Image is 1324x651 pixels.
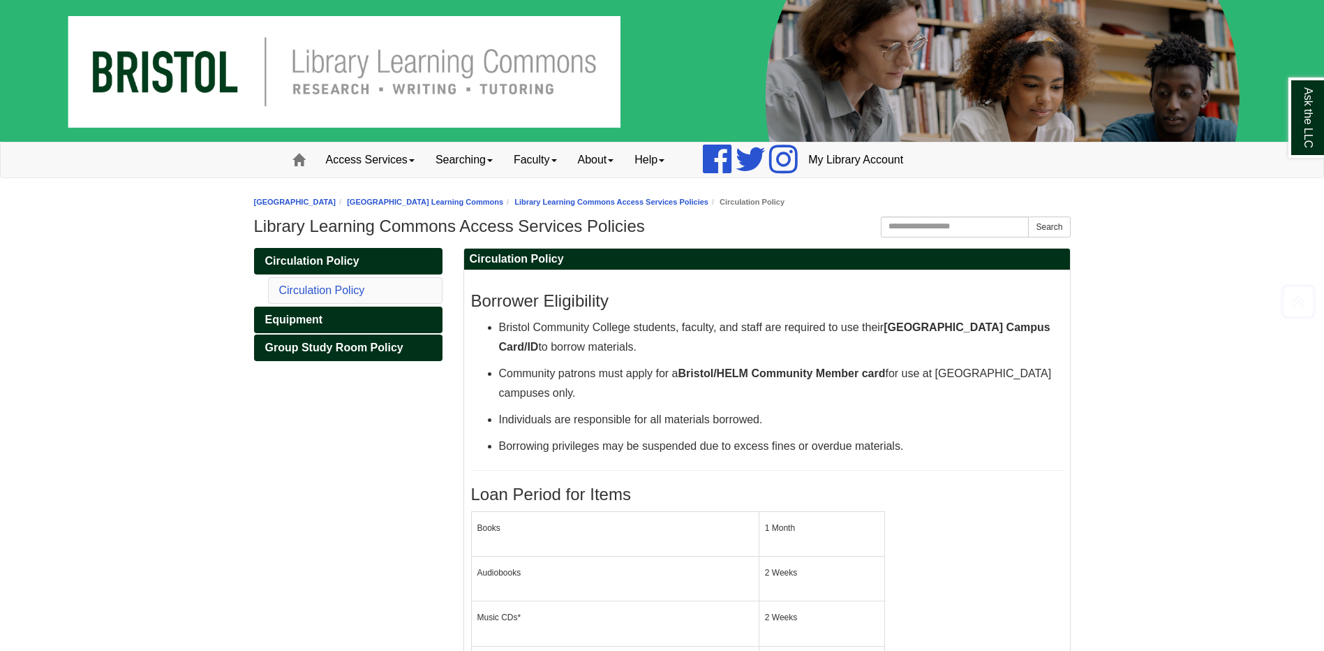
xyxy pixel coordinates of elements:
h3: Loan Period for Items [471,485,1063,504]
button: Search [1028,217,1070,237]
a: Circulation Policy [279,284,365,296]
a: My Library Account [798,142,914,177]
h3: Borrower Eligibility [471,291,1063,311]
span: 2 Weeks [765,613,797,622]
a: Help [624,142,675,177]
a: Access Services [315,142,425,177]
a: Library Learning Commons Access Services Policies [514,198,708,206]
span: Group Study Room Policy [265,342,403,353]
p: Community patrons must apply for a for use at [GEOGRAPHIC_DATA] campuses only. [499,364,1063,403]
a: Faculty [503,142,567,177]
span: Books [477,523,500,533]
a: Equipment [254,307,442,333]
span: Audiobooks [477,568,521,578]
a: Circulation Policy [254,248,442,275]
a: [GEOGRAPHIC_DATA] [254,198,336,206]
p: Individuals are responsible for all materials borrowed. [499,410,1063,430]
span: Circulation Policy [265,255,359,267]
nav: breadcrumb [254,196,1071,209]
li: Circulation Policy [708,196,784,209]
strong: [GEOGRAPHIC_DATA] Campus Card/ID [499,321,1050,353]
a: Back to Top [1276,292,1321,311]
span: Equipment [265,314,323,325]
p: Borrowing privileges may be suspended due to excess fines or overdue materials. [499,437,1063,456]
span: 2 Weeks [765,568,797,578]
h2: Circulation Policy [464,249,1070,270]
a: Searching [425,142,503,177]
span: 1 Month [765,523,795,533]
p: Bristol Community College students, faculty, and staff are required to use their to borrow materi... [499,318,1063,357]
div: Guide Pages [254,248,442,361]
h1: Library Learning Commons Access Services Policies [254,217,1071,236]
strong: Bristol/HELM Community Member card [678,367,886,379]
a: About [567,142,625,177]
a: Group Study Room Policy [254,335,442,361]
a: [GEOGRAPHIC_DATA] Learning Commons [347,198,503,206]
span: Music CDs* [477,613,521,622]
